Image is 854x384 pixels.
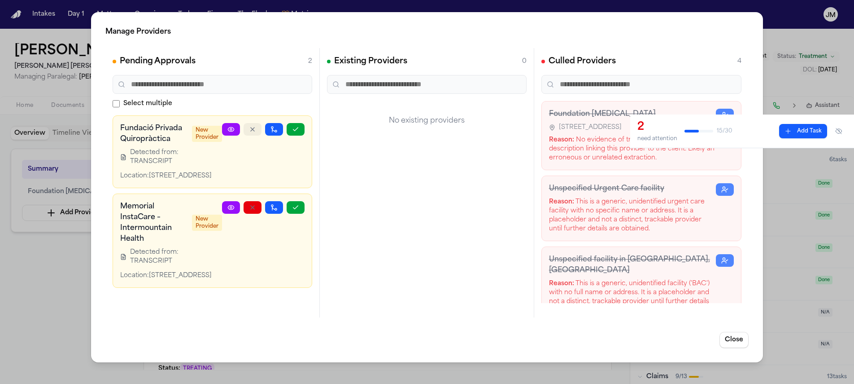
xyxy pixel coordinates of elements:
button: Reject [244,123,261,136]
span: 4 [737,57,741,66]
button: Approve [287,123,305,136]
div: No existing providers [327,101,527,141]
div: This is a generic, unidentified urgent care facility with no specific name or address. It is a pl... [549,198,716,234]
h3: Memorial InstaCare – Intermountain Health [120,201,187,244]
h3: Fundació Privada Quiropràctica [120,123,187,145]
span: 0 [522,57,527,66]
span: Select multiple [123,99,172,108]
span: New Provider [192,126,222,142]
button: Approve [287,201,305,214]
h2: Existing Providers [334,55,407,68]
strong: Reason: [549,280,574,287]
button: Close [719,332,749,348]
strong: Reason: [549,199,574,205]
button: Reject [244,201,261,214]
h3: Unspecified Urgent Care facility [549,183,716,194]
span: Detected from: TRANSCRIPT [130,148,222,166]
input: Select multiple [113,100,120,107]
span: New Provider [192,215,222,231]
div: No evidence of treatment, encounters, or description linking this provider to the client. Likely ... [549,136,716,163]
span: 2 [308,57,312,66]
div: Location: [STREET_ADDRESS] [120,172,222,181]
button: Merge [265,123,283,136]
strong: Reason: [549,137,574,143]
div: Location: [STREET_ADDRESS] [120,271,222,280]
h3: Foundation [MEDICAL_DATA] [549,109,716,119]
span: Detected from: TRANSCRIPT [130,248,222,266]
a: View Provider [222,201,240,214]
button: Merge [265,201,283,214]
h2: Manage Providers [105,26,749,37]
h2: Pending Approvals [120,55,196,68]
button: Restore Provider [716,254,734,267]
h2: Culled Providers [549,55,616,68]
button: Restore Provider [716,183,734,196]
h3: Unspecified facility in [GEOGRAPHIC_DATA], [GEOGRAPHIC_DATA] [549,254,716,276]
div: This is a generic, unidentified facility ('BAC') with no full name or address. It is a placeholde... [549,279,716,315]
button: Restore Provider [716,109,734,121]
span: [STREET_ADDRESS] [559,123,622,132]
a: View Provider [222,123,240,136]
